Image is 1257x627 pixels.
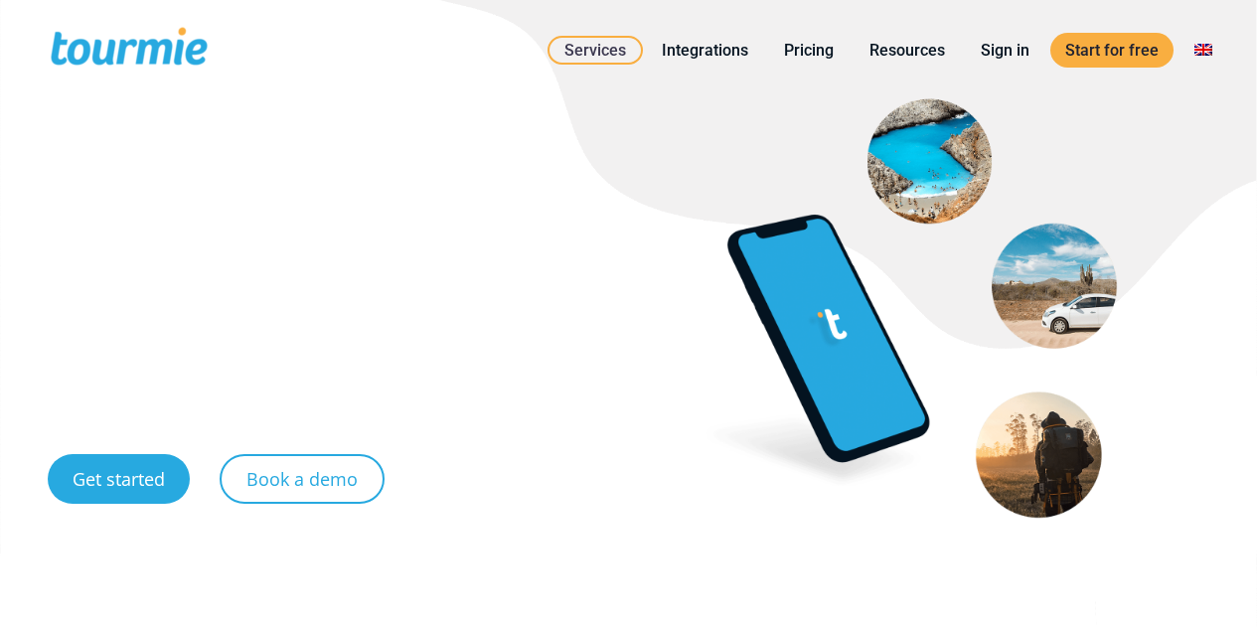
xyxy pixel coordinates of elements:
a: Get started [48,454,190,504]
a: Pricing [769,38,849,63]
a: Resources [855,38,960,63]
a: Services [548,36,643,65]
a: Sign in [966,38,1044,63]
a: Integrations [647,38,763,63]
a: Start for free [1050,33,1174,68]
a: Book a demo [220,454,385,504]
